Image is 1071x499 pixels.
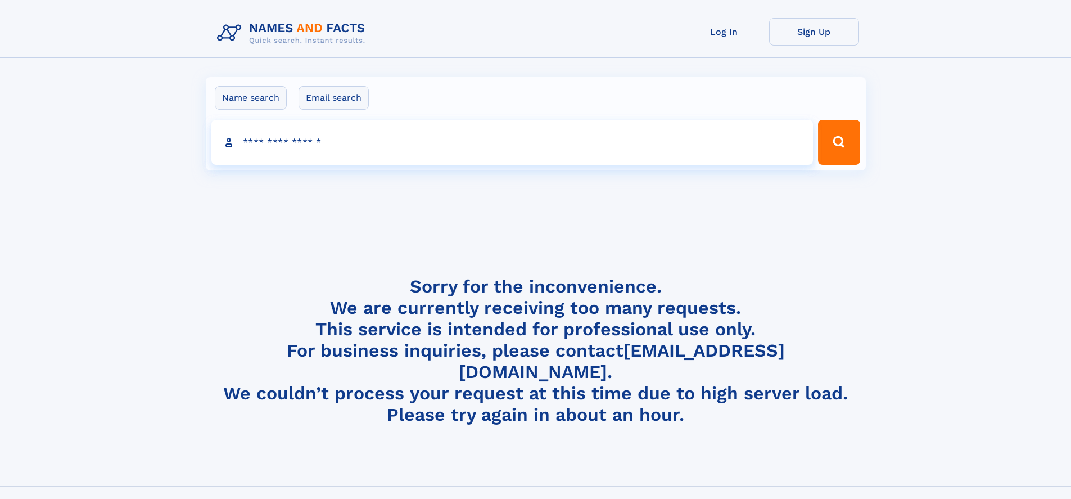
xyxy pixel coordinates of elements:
[459,340,785,383] a: [EMAIL_ADDRESS][DOMAIN_NAME]
[213,276,859,426] h4: Sorry for the inconvenience. We are currently receiving too many requests. This service is intend...
[215,86,287,110] label: Name search
[299,86,369,110] label: Email search
[818,120,860,165] button: Search Button
[679,18,769,46] a: Log In
[213,18,374,48] img: Logo Names and Facts
[769,18,859,46] a: Sign Up
[211,120,814,165] input: search input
